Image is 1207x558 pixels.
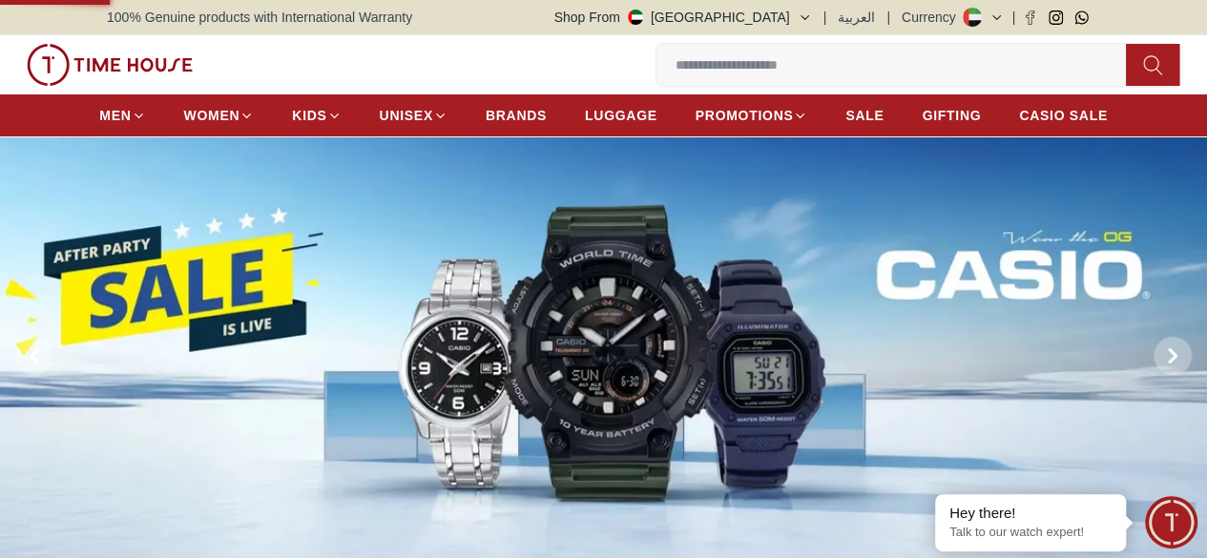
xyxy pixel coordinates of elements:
a: CASIO SALE [1019,98,1108,133]
button: Shop From[GEOGRAPHIC_DATA] [554,8,812,27]
button: العربية [838,8,875,27]
a: UNISEX [380,98,447,133]
img: United Arab Emirates [628,10,643,25]
a: LUGGAGE [585,98,657,133]
a: GIFTING [922,98,981,133]
a: Instagram [1049,10,1063,25]
div: Chat Widget [1145,496,1197,548]
a: PROMOTIONS [696,98,808,133]
span: MEN [99,106,131,125]
a: MEN [99,98,145,133]
a: Facebook [1023,10,1037,25]
span: LUGGAGE [585,106,657,125]
a: KIDS [292,98,341,133]
span: | [1011,8,1015,27]
span: KIDS [292,106,326,125]
div: Currency [902,8,964,27]
span: CASIO SALE [1019,106,1108,125]
a: WOMEN [184,98,255,133]
span: 100% Genuine products with International Warranty [107,8,412,27]
a: Whatsapp [1074,10,1089,25]
a: BRANDS [486,98,547,133]
span: PROMOTIONS [696,106,794,125]
p: Talk to our watch expert! [949,525,1112,541]
span: GIFTING [922,106,981,125]
span: SALE [845,106,884,125]
div: Hey there! [949,504,1112,523]
a: SALE [845,98,884,133]
span: WOMEN [184,106,240,125]
span: BRANDS [486,106,547,125]
span: UNISEX [380,106,433,125]
img: ... [27,44,193,86]
span: | [823,8,827,27]
span: | [886,8,890,27]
